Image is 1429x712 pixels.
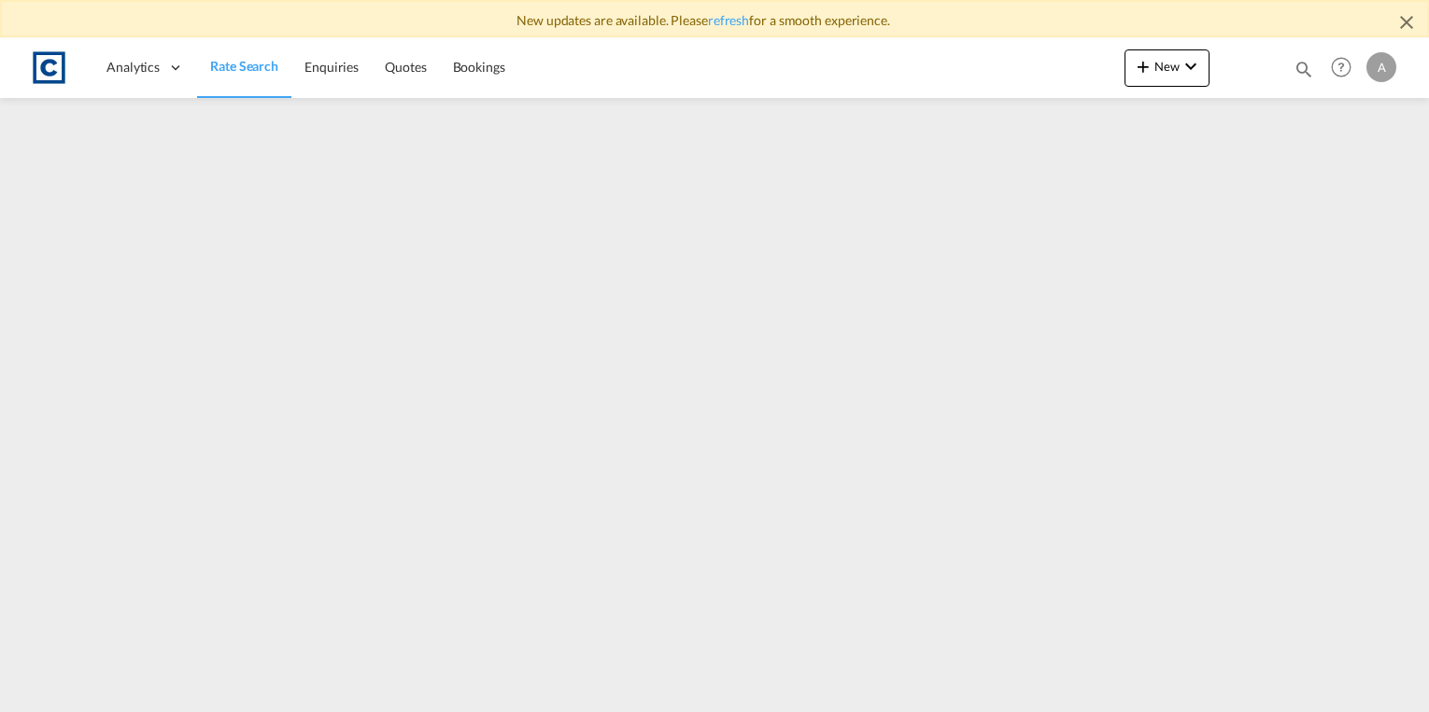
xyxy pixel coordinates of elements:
[197,37,291,98] a: Rate Search
[93,37,197,98] div: Analytics
[1125,49,1210,87] button: icon-plus 400-fgNewicon-chevron-down
[1325,51,1366,85] div: Help
[1294,59,1314,79] md-icon: icon-magnify
[1180,55,1202,77] md-icon: icon-chevron-down
[2,11,1427,30] div: New updates are available. Please for a smooth experience.
[708,12,749,28] a: refresh
[28,47,70,89] img: 1fdb9190129311efbfaf67cbb4249bed.jpeg
[291,37,372,98] a: Enquiries
[1395,11,1418,34] md-icon: icon-close
[1132,59,1202,74] span: New
[1325,51,1357,83] span: Help
[1366,52,1396,82] div: A
[372,37,439,98] a: Quotes
[210,58,278,74] span: Rate Search
[453,59,505,75] span: Bookings
[1294,59,1314,87] div: icon-magnify
[304,59,359,75] span: Enquiries
[440,37,518,98] a: Bookings
[106,58,160,77] span: Analytics
[385,59,426,75] span: Quotes
[1132,55,1154,77] md-icon: icon-plus 400-fg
